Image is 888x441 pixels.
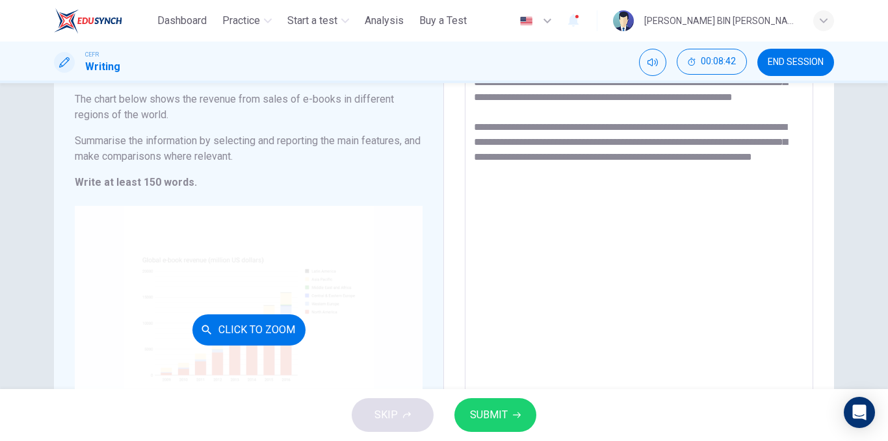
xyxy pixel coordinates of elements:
[54,8,122,34] img: ELTC logo
[419,13,467,29] span: Buy a Test
[414,9,472,32] button: Buy a Test
[85,50,99,59] span: CEFR
[677,49,747,75] button: 00:08:42
[757,49,834,76] button: END SESSION
[359,9,409,32] button: Analysis
[152,9,212,32] button: Dashboard
[844,397,875,428] div: Open Intercom Messenger
[768,57,824,68] span: END SESSION
[75,92,423,123] h6: The chart below shows the revenue from sales of e-books in different regions of the world.
[644,13,798,29] div: [PERSON_NAME] BIN [PERSON_NAME]
[75,133,423,164] h6: Summarise the information by selecting and reporting the main features, and make comparisons wher...
[613,10,634,31] img: Profile picture
[470,406,508,424] span: SUBMIT
[639,49,666,76] div: Mute
[677,49,747,76] div: Hide
[222,13,260,29] span: Practice
[85,59,120,75] h1: Writing
[365,13,404,29] span: Analysis
[75,176,197,188] strong: Write at least 150 words.
[701,57,736,67] span: 00:08:42
[157,13,207,29] span: Dashboard
[217,9,277,32] button: Practice
[287,13,337,29] span: Start a test
[192,314,306,346] button: Click to Zoom
[454,398,536,432] button: SUBMIT
[54,8,152,34] a: ELTC logo
[282,9,354,32] button: Start a test
[518,16,534,26] img: en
